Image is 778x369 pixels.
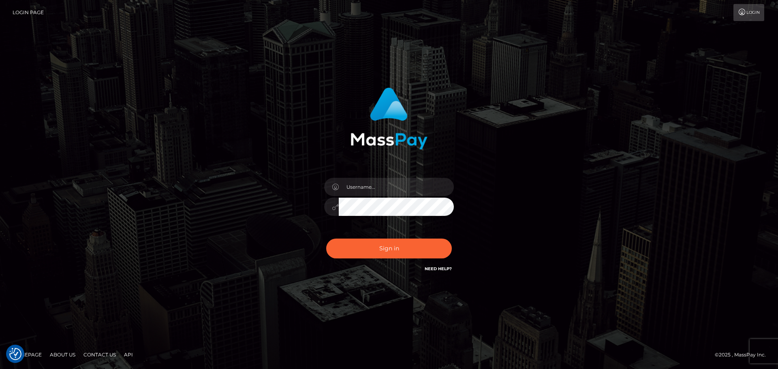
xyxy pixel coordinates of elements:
[326,239,452,258] button: Sign in
[9,348,21,360] button: Consent Preferences
[339,178,454,196] input: Username...
[13,4,44,21] a: Login Page
[121,348,136,361] a: API
[715,350,772,359] div: © 2025 , MassPay Inc.
[425,266,452,271] a: Need Help?
[351,87,427,149] img: MassPay Login
[9,348,45,361] a: Homepage
[9,348,21,360] img: Revisit consent button
[733,4,764,21] a: Login
[47,348,79,361] a: About Us
[80,348,119,361] a: Contact Us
